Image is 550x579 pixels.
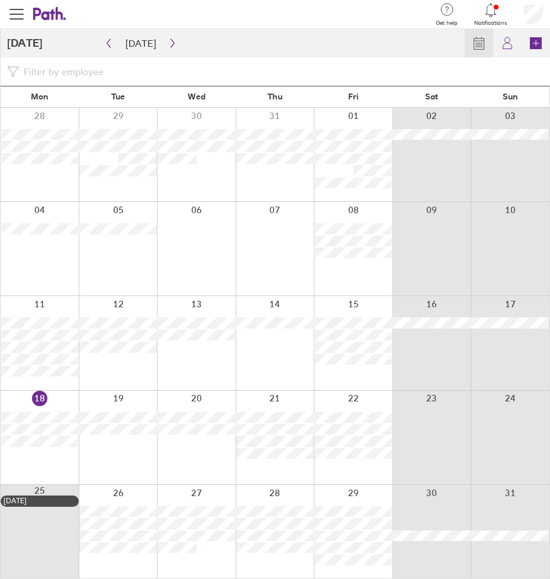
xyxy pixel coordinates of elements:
a: Notifications [474,2,507,27]
span: Mon [31,92,49,101]
span: Thu [268,92,282,101]
span: Wed [188,92,205,101]
span: Fri [348,92,359,101]
span: Sat [425,92,438,101]
input: Filter by employee [19,61,543,82]
button: [DATE] [116,34,166,53]
span: Sun [503,92,518,101]
span: Get help [436,20,458,27]
div: [DATE] [4,497,76,505]
span: Tue [111,92,125,101]
span: Notifications [474,20,507,27]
